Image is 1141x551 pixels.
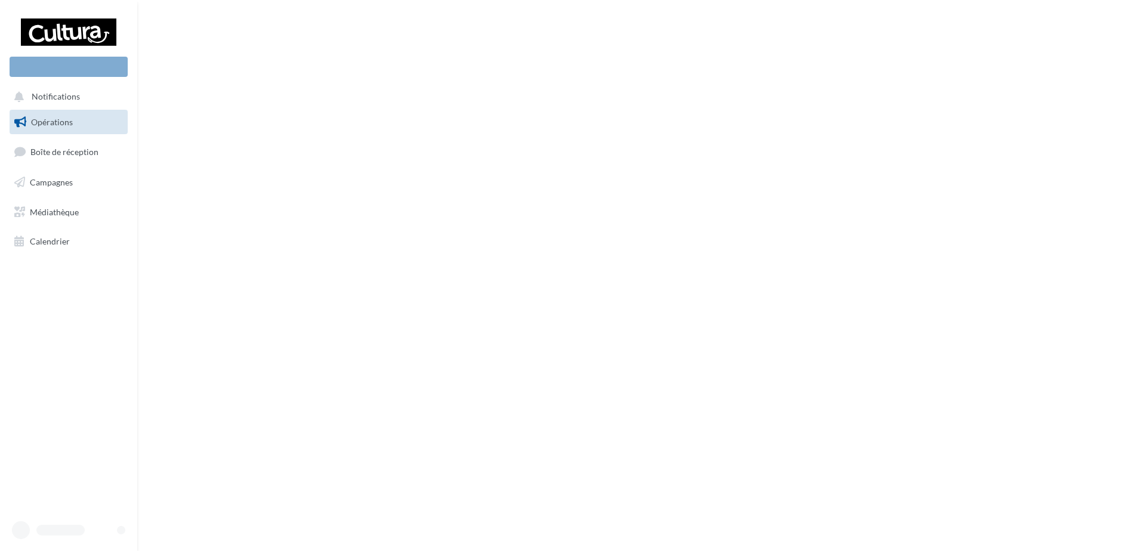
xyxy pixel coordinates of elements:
span: Boîte de réception [30,147,98,157]
a: Boîte de réception [7,139,130,165]
a: Campagnes [7,170,130,195]
a: Opérations [7,110,130,135]
a: Calendrier [7,229,130,254]
span: Calendrier [30,236,70,246]
span: Opérations [31,117,73,127]
div: Nouvelle campagne [10,57,128,77]
span: Campagnes [30,177,73,187]
span: Médiathèque [30,206,79,216]
span: Notifications [32,92,80,102]
a: Médiathèque [7,200,130,225]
